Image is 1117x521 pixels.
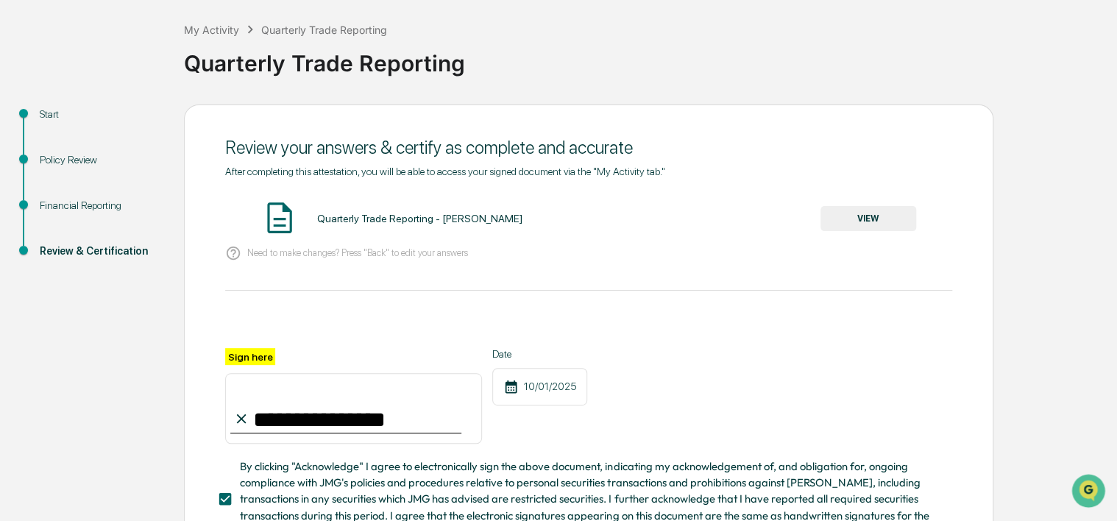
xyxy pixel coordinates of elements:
div: Quarterly Trade Reporting [261,24,387,36]
img: Document Icon [261,199,298,236]
span: Attestations [121,185,182,200]
span: Pylon [146,249,178,260]
label: Date [492,348,587,360]
span: After completing this attestation, you will be able to access your signed document via the "My Ac... [225,166,665,177]
div: Start new chat [50,113,241,127]
label: Sign here [225,348,275,365]
div: Quarterly Trade Reporting - [PERSON_NAME] [316,213,522,224]
button: VIEW [820,206,916,231]
a: 🖐️Preclearance [9,180,101,206]
iframe: Open customer support [1070,472,1110,512]
a: 🗄️Attestations [101,180,188,206]
img: 1746055101610-c473b297-6a78-478c-a979-82029cc54cd1 [15,113,41,139]
span: Preclearance [29,185,95,200]
div: 🔎 [15,215,26,227]
div: We're available if you need us! [50,127,186,139]
a: 🔎Data Lookup [9,208,99,234]
div: Start [40,107,160,122]
p: Need to make changes? Press "Back" to edit your answers [247,247,468,258]
button: Start new chat [250,117,268,135]
div: Review your answers & certify as complete and accurate [225,137,952,158]
div: 10/01/2025 [492,368,587,405]
div: 🗄️ [107,187,118,199]
span: Data Lookup [29,213,93,228]
div: Quarterly Trade Reporting [184,38,1110,77]
p: How can we help? [15,31,268,54]
div: 🖐️ [15,187,26,199]
div: Policy Review [40,152,160,168]
a: Powered byPylon [104,249,178,260]
div: My Activity [184,24,239,36]
div: Review & Certification [40,244,160,259]
div: Financial Reporting [40,198,160,213]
